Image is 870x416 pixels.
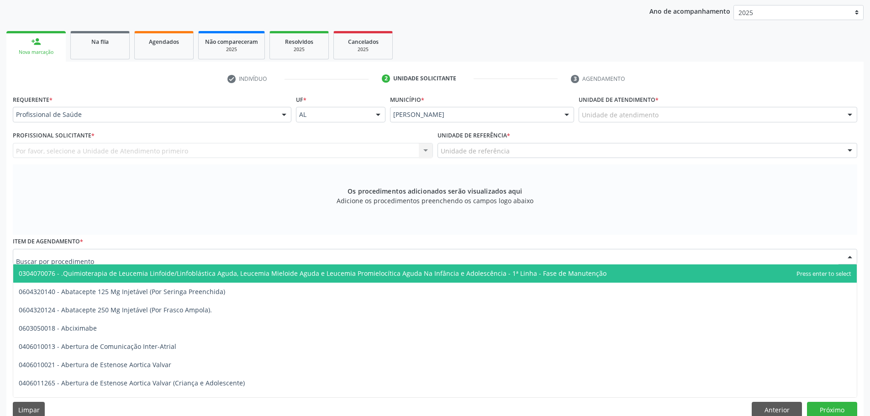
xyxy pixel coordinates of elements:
span: Unidade de atendimento [582,110,659,120]
label: Município [390,93,424,107]
span: Profissional de Saúde [16,110,273,119]
span: Os procedimentos adicionados serão visualizados aqui [348,186,522,196]
span: Adicione os procedimentos preenchendo os campos logo abaixo [337,196,533,205]
span: 0406010030 - Abertura de Estenose Pulmonar Valvar [19,397,179,405]
div: 2025 [340,46,386,53]
span: Na fila [91,38,109,46]
span: 0406010013 - Abertura de Comunicação Inter-Atrial [19,342,176,351]
span: 0603050018 - Abciximabe [19,324,97,332]
div: person_add [31,37,41,47]
input: Buscar por procedimento [16,252,838,270]
span: 0406010021 - Abertura de Estenose Aortica Valvar [19,360,171,369]
span: Agendados [149,38,179,46]
label: UF [296,93,306,107]
div: Unidade solicitante [393,74,456,83]
span: Não compareceram [205,38,258,46]
div: Nova marcação [13,49,59,56]
span: Unidade de referência [441,146,510,156]
p: Ano de acompanhamento [649,5,730,16]
span: AL [299,110,367,119]
label: Unidade de referência [438,129,510,143]
div: 2025 [205,46,258,53]
div: 2 [382,74,390,83]
span: 0604320140 - Abatacepte 125 Mg Injetável (Por Seringa Preenchida) [19,287,225,296]
span: [PERSON_NAME] [393,110,555,119]
span: Cancelados [348,38,379,46]
label: Item de agendamento [13,235,83,249]
label: Requerente [13,93,53,107]
span: Resolvidos [285,38,313,46]
div: 2025 [276,46,322,53]
label: Profissional Solicitante [13,129,95,143]
span: 0406011265 - Abertura de Estenose Aortica Valvar (Criança e Adolescente) [19,379,245,387]
span: 0604320124 - Abatacepte 250 Mg Injetável (Por Frasco Ampola). [19,305,212,314]
span: 0304070076 - .Quimioterapia de Leucemia Linfoide/Linfoblástica Aguda, Leucemia Mieloide Aguda e L... [19,269,606,278]
label: Unidade de atendimento [579,93,659,107]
